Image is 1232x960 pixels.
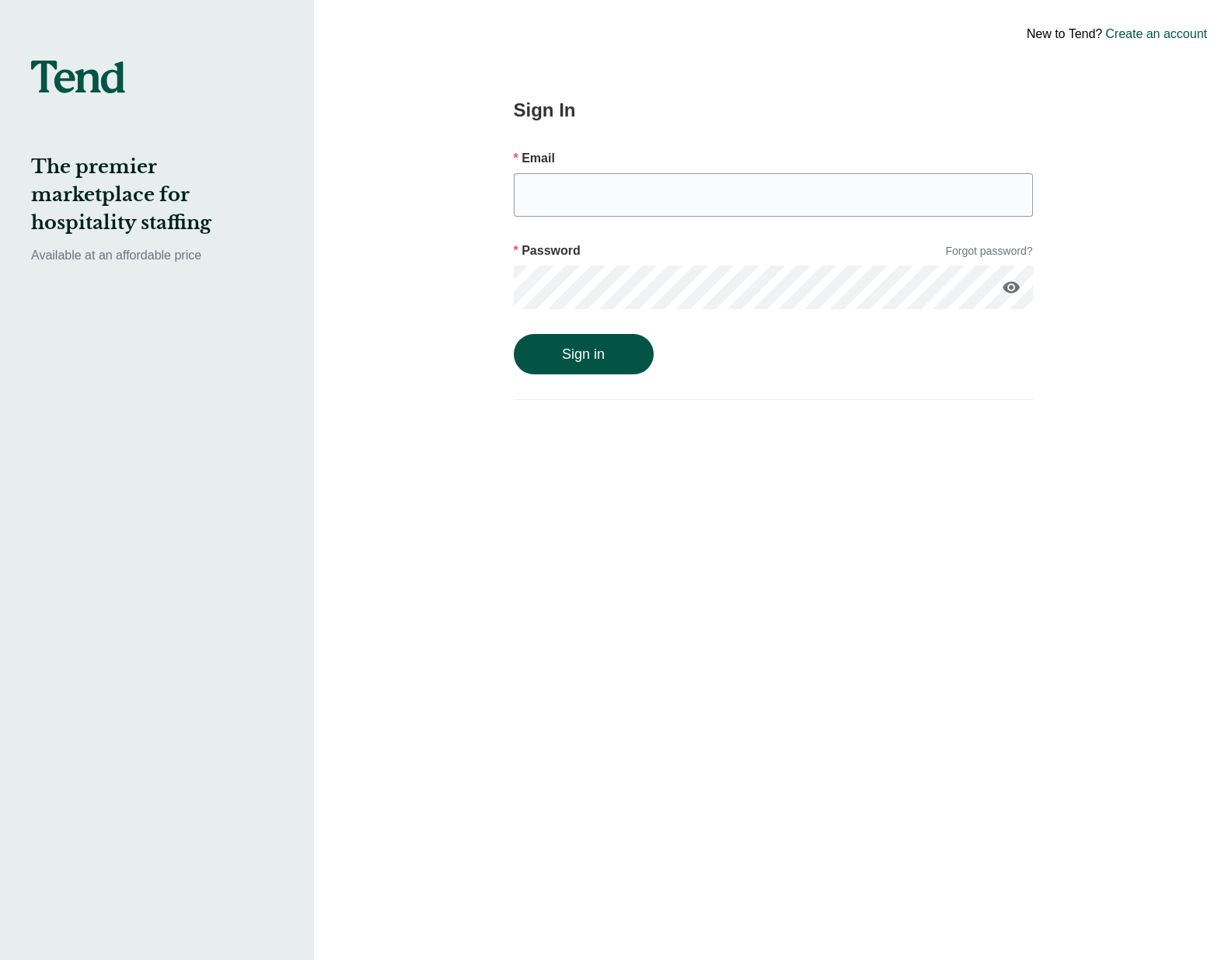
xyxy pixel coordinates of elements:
[945,243,1032,259] a: Forgot password?
[514,334,654,374] button: Sign in
[1105,25,1207,43] a: Create an account
[31,61,125,93] img: tend-logo
[1002,278,1021,297] i: visibility
[514,149,1033,168] p: Email
[31,153,283,237] h2: The premier marketplace for hospitality staffing
[514,96,1033,124] h2: Sign In
[31,246,283,265] p: Available at an affordable price
[514,242,581,260] p: Password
